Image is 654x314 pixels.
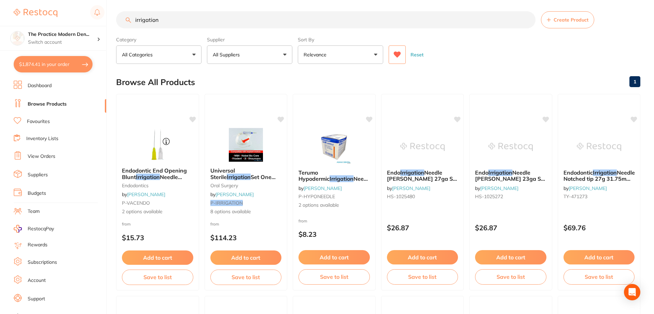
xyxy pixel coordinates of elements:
img: Universal Sterile Irrigation Set One Way Single Use 10/pk [224,128,268,162]
h2: Browse All Products [116,78,195,87]
span: by [122,191,165,197]
a: [PERSON_NAME] [569,185,607,191]
span: 2 options available [298,202,370,209]
b: Universal Sterile Irrigation Set One Way Single Use 10/pk [210,167,282,180]
span: TY-471273 [563,193,587,200]
button: Add to cart [387,250,458,264]
p: $8.23 [298,230,370,238]
a: Favourites [27,118,50,125]
p: $26.87 [475,224,546,232]
a: RestocqPay [14,225,54,233]
span: Universal Sterile [210,167,235,180]
button: $1,874.41 in your order [14,56,93,72]
button: Save to list [387,269,458,284]
img: Restocq Logo [14,9,57,17]
p: $69.76 [563,224,635,232]
em: Irrigation [593,169,617,176]
span: by [387,185,430,191]
button: Save to list [210,270,282,285]
img: Endo Irrigation Needle HENRY SCHEIN 23ga SS Blue 100pk [488,130,533,164]
button: Save to list [122,270,193,285]
b: Terumo Hypodermic Irrigation Needles 25G 16-25mm 100/pack [298,169,370,182]
em: Irrigation [136,174,160,180]
span: 8 options available [210,208,282,215]
span: by [210,191,254,197]
img: Endodontic End Opening Blunt Irrigation Needle 100/pk [135,128,180,162]
span: Needles 25G 16-25mm 100/pack [298,175,374,188]
span: from [210,221,219,227]
label: Supplier [207,37,292,43]
span: Endodontic [563,169,593,176]
span: Needle Notched tip 27g 31.75mm x 100 [563,169,635,189]
button: Save to list [475,269,546,284]
a: [PERSON_NAME] [215,191,254,197]
button: Reset [408,45,426,64]
h4: The Practice Modern Dentistry and Facial Aesthetics [28,31,97,38]
img: RestocqPay [14,225,22,233]
p: Switch account [28,39,97,46]
a: Restocq Logo [14,5,57,21]
a: Browse Products [28,101,67,108]
button: Save to list [298,269,370,284]
a: Account [28,277,46,284]
a: Budgets [28,190,46,197]
button: Relevance [298,45,383,64]
button: Save to list [563,269,635,284]
a: Dashboard [28,82,52,89]
p: Relevance [304,51,329,58]
a: View Orders [28,153,55,160]
em: Irrigation [330,175,353,182]
span: HS-1025272 [475,193,503,200]
span: 2 options available [122,208,193,215]
span: from [298,218,307,223]
label: Sort By [298,37,383,43]
label: Category [116,37,201,43]
input: Search Products [116,11,535,28]
a: Team [28,208,40,215]
p: $114.23 [210,234,282,242]
span: Endodontic End Opening Blunt [122,167,187,180]
b: Endo Irrigation Needle HENRY SCHEIN 27ga SS Yellow 100pk [387,169,458,182]
img: The Practice Modern Dentistry and Facial Aesthetics [11,31,24,45]
em: Irrigation [400,169,424,176]
span: Endo [475,169,488,176]
b: Endo Irrigation Needle HENRY SCHEIN 23ga SS Blue 100pk [475,169,546,182]
div: Open Intercom Messenger [624,284,640,300]
p: $26.87 [387,224,458,232]
span: by [298,185,342,191]
a: Suppliers [28,172,48,178]
span: Needle [PERSON_NAME] 27ga SS Yellow 100pk [387,169,457,189]
button: Add to cart [298,250,370,264]
p: $15.73 [122,234,193,242]
span: Endo [387,169,400,176]
p: All Suppliers [213,51,242,58]
span: Needle 100/pk [122,174,182,187]
img: Terumo Hypodermic Irrigation Needles 25G 16-25mm 100/pack [312,130,356,164]
img: Endodontic Irrigation Needle Notched tip 27g 31.75mm x 100 [577,130,621,164]
span: P-VACENDO [122,200,150,206]
button: All Categories [116,45,201,64]
span: from [122,221,131,227]
button: Add to cart [122,250,193,265]
b: Endodontic Irrigation Needle Notched tip 27g 31.75mm x 100 [563,169,635,182]
span: HS-1025480 [387,193,415,200]
img: Endo Irrigation Needle HENRY SCHEIN 27ga SS Yellow 100pk [400,130,445,164]
em: Irrigation [488,169,512,176]
em: P-IRRIGATION [210,200,243,206]
span: by [475,185,518,191]
span: Terumo Hypodermic [298,169,330,182]
span: Needle [PERSON_NAME] 23ga SS Blue 100pk [475,169,545,189]
button: Add to cart [210,250,282,265]
a: Inventory Lists [26,135,58,142]
small: endodontics [122,183,193,188]
button: Create Product [541,11,594,28]
p: All Categories [122,51,155,58]
a: [PERSON_NAME] [480,185,518,191]
a: [PERSON_NAME] [392,185,430,191]
em: Irrigation [227,174,251,180]
span: P-HYPONEEDLE [298,193,335,200]
span: by [563,185,607,191]
button: All Suppliers [207,45,292,64]
button: Add to cart [475,250,546,264]
a: [PERSON_NAME] [304,185,342,191]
